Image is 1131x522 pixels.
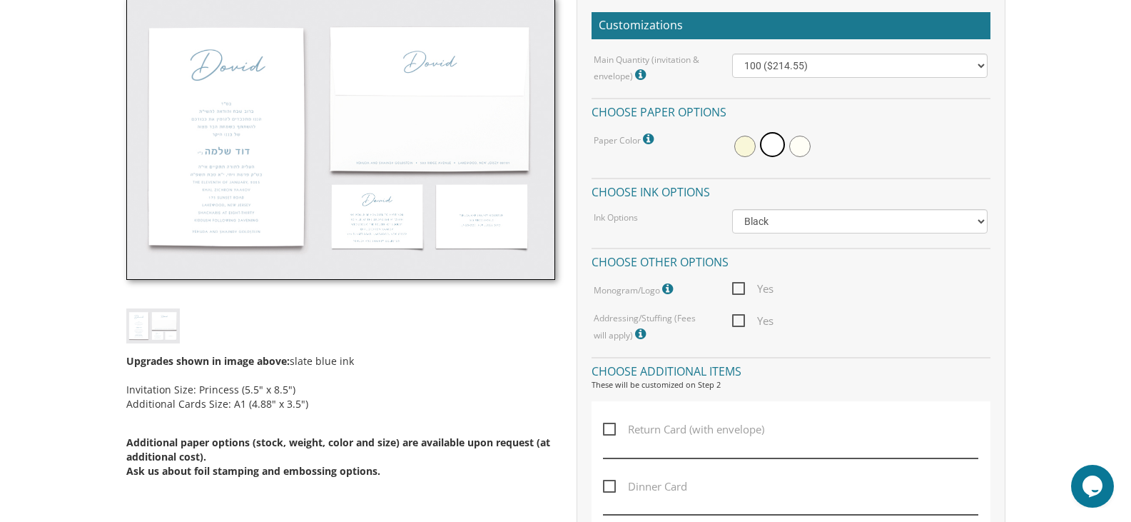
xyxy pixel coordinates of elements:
[603,478,687,496] span: Dinner Card
[592,12,990,39] h2: Customizations
[594,211,638,224] label: Ink Options
[126,436,550,463] span: Additional paper options (stock, weight, color and size) are available upon request (at additiona...
[732,280,774,298] span: Yes
[126,308,180,343] img: bminv-thumb-1.jpg
[592,357,990,382] h4: Choose additional items
[592,248,990,273] h4: Choose other options
[594,54,711,84] label: Main Quantity (invitation & envelope)
[126,464,380,478] span: Ask us about foil stamping and embossing options.
[732,312,774,330] span: Yes
[592,379,990,391] div: These will be customized on Step 2
[594,130,657,149] label: Paper Color
[1071,465,1117,508] iframe: chat widget
[594,280,676,298] label: Monogram/Logo
[592,98,990,123] h4: Choose paper options
[126,354,290,368] span: Upgrades shown in image above:
[126,343,555,503] div: slate blue ink Invitation Size: Princess (5.5" x 8.5") Additional Cards Size: A1 (4.88" x 3.5")
[594,312,711,343] label: Addressing/Stuffing (Fees will apply)
[603,421,764,438] span: Return Card (with envelope)
[592,178,990,203] h4: Choose ink options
